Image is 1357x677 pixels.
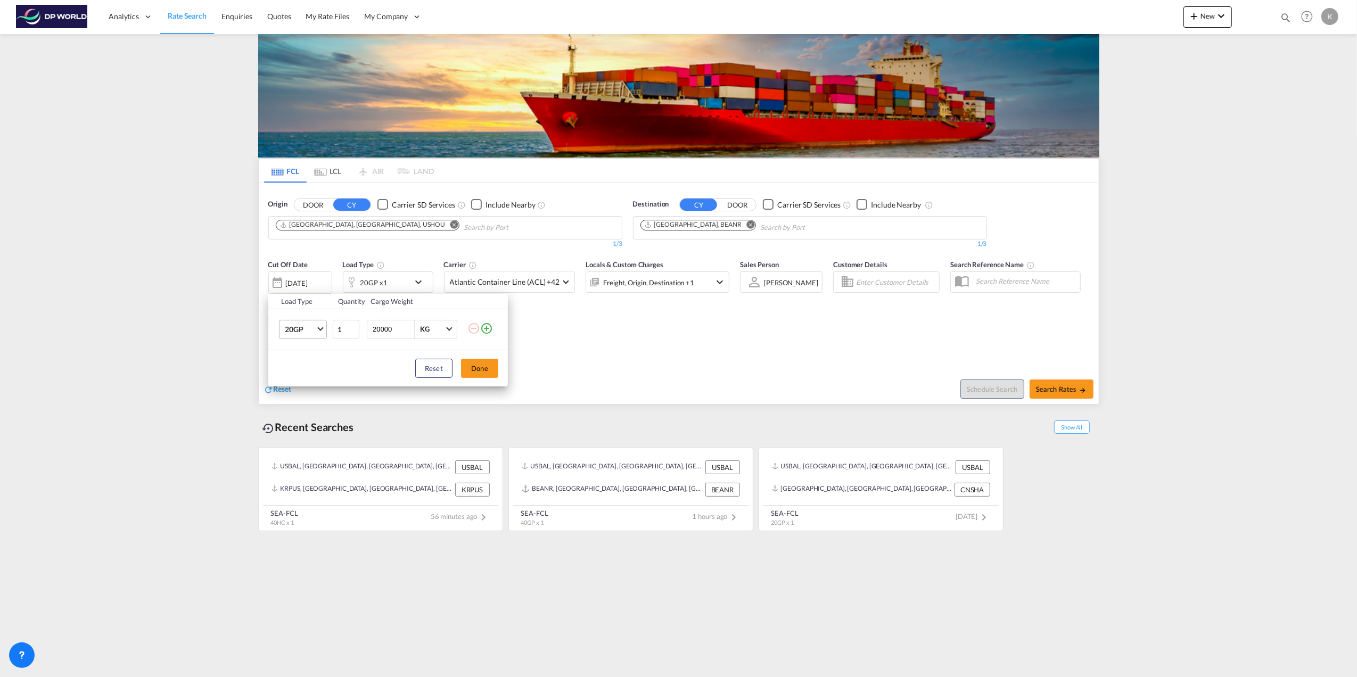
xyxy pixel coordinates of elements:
button: Reset [415,359,453,378]
span: 20GP [285,324,316,335]
input: Enter Weight [372,320,414,338]
input: Qty [333,320,359,339]
md-select: Choose: 20GP [279,320,327,339]
th: Quantity [332,294,365,309]
button: Done [461,359,498,378]
div: KG [420,325,430,333]
div: Cargo Weight [371,296,461,306]
md-icon: icon-plus-circle-outline [480,322,493,335]
th: Load Type [268,294,332,309]
md-icon: icon-minus-circle-outline [467,322,480,335]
